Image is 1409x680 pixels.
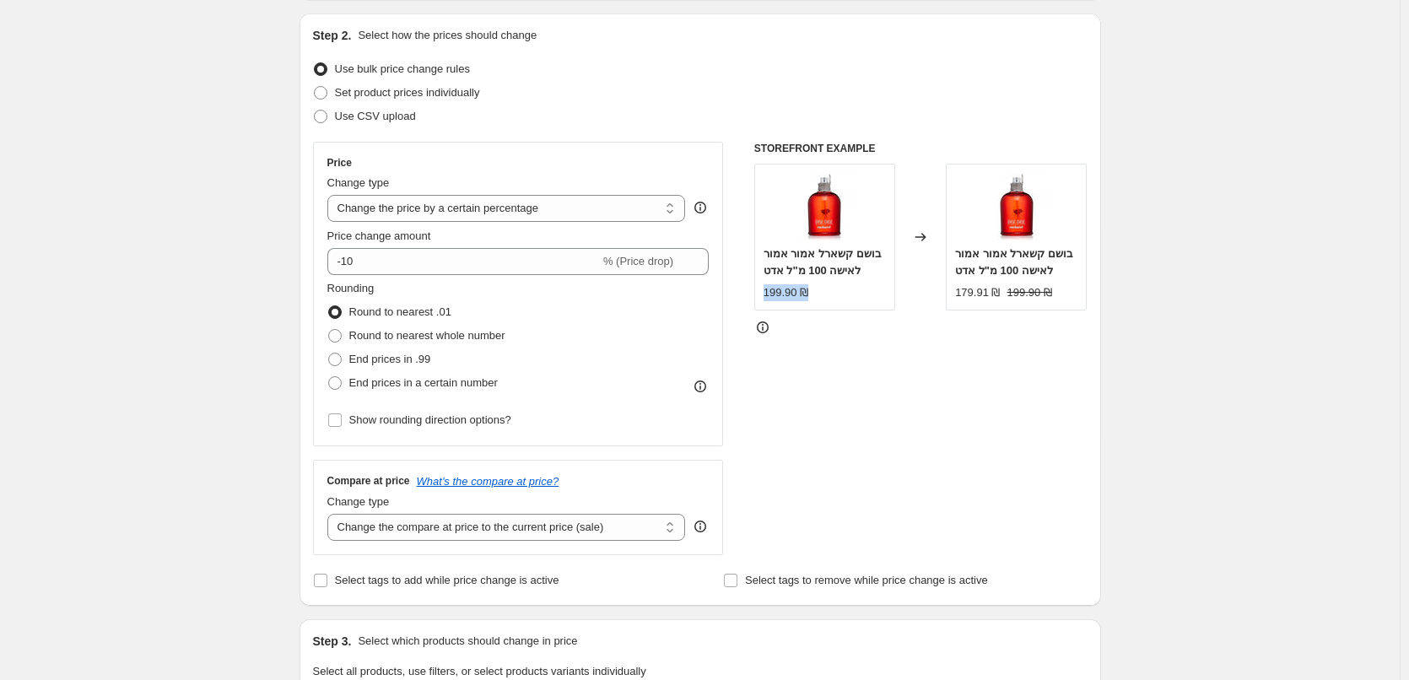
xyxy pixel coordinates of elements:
span: בושם קשארל אמור אמור לאישה 100 מ"ל אדט [764,247,882,277]
button: What's the compare at price? [417,475,559,488]
h3: Price [327,156,352,170]
h2: Step 2. [313,27,352,44]
span: Use CSV upload [335,110,416,122]
span: Change type [327,495,390,508]
span: End prices in .99 [349,353,431,365]
span: Round to nearest .01 [349,305,451,318]
h6: STOREFRONT EXAMPLE [754,142,1088,155]
h3: Compare at price [327,474,410,488]
span: % (Price drop) [603,255,673,267]
div: help [692,518,709,535]
h2: Step 3. [313,633,352,650]
span: End prices in a certain number [349,376,498,389]
span: בושם קשארל אמור אמור לאישה 100 מ"ל אדט [955,247,1073,277]
span: Rounding [327,282,375,294]
span: Set product prices individually [335,86,480,99]
p: Select how the prices should change [358,27,537,44]
div: help [692,199,709,216]
div: 199.90 ₪ [764,284,808,301]
p: Select which products should change in price [358,633,577,650]
span: Round to nearest whole number [349,329,505,342]
input: -15 [327,248,600,275]
strike: 199.90 ₪ [1007,284,1052,301]
span: Select tags to add while price change is active [335,574,559,586]
span: Change type [327,176,390,189]
span: Use bulk price change rules [335,62,470,75]
span: Price change amount [327,229,431,242]
img: 18e3d3ea00ae2091d58deb0f06895ac4_80x.jpg [791,173,858,240]
span: Select all products, use filters, or select products variants individually [313,665,646,677]
div: 179.91 ₪ [955,284,1000,301]
img: 18e3d3ea00ae2091d58deb0f06895ac4_80x.jpg [983,173,1050,240]
span: Select tags to remove while price change is active [745,574,988,586]
span: Show rounding direction options? [349,413,511,426]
